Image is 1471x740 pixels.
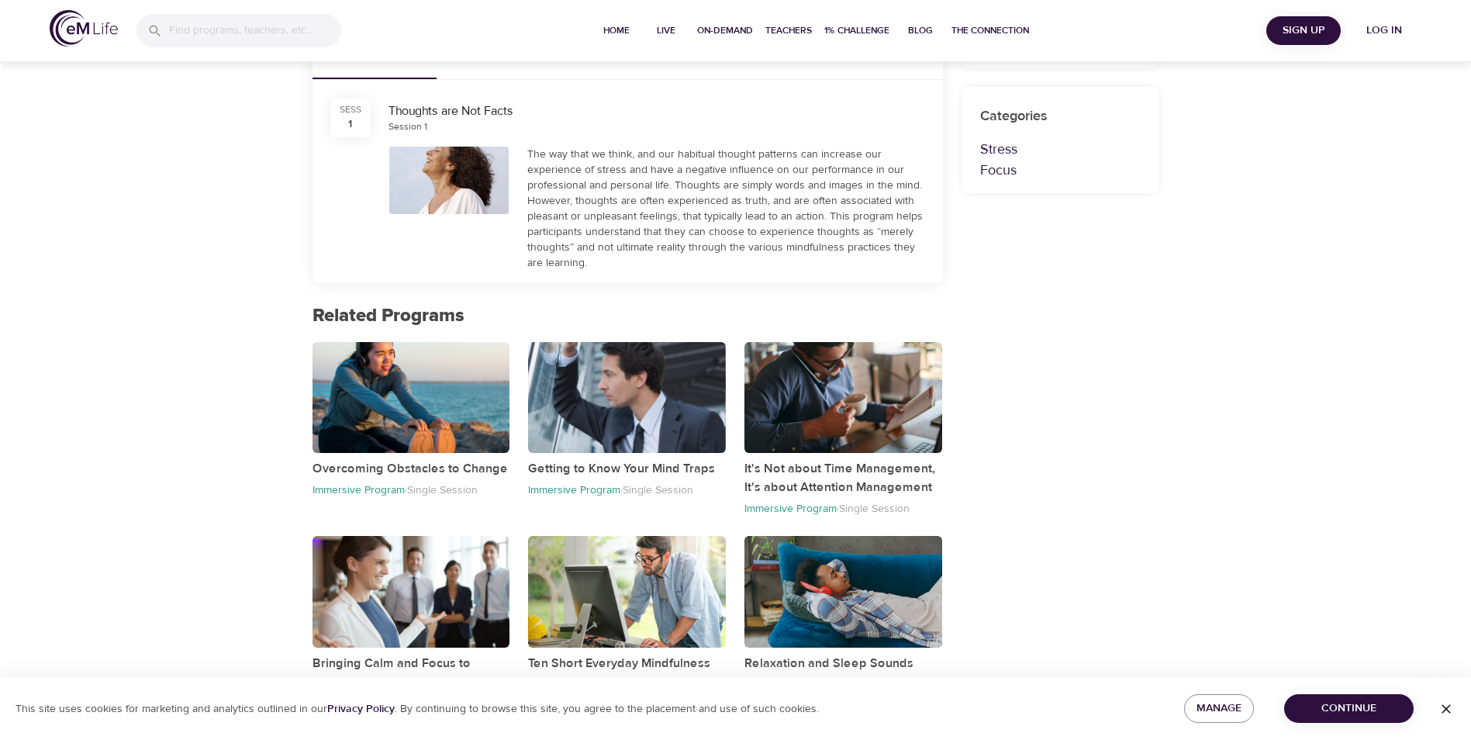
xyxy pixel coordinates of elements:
[824,22,889,39] span: 1% Challenge
[744,502,839,516] p: Immersive Program ·
[1284,694,1414,723] button: Continue
[980,105,1141,126] p: Categories
[527,147,924,271] div: The way that we think, and our habitual thought patterns can increase our experience of stress an...
[980,139,1141,160] p: Stress
[647,22,685,39] span: Live
[313,459,510,478] p: Overcoming Obstacles to Change
[528,483,623,497] p: Immersive Program ·
[407,483,478,497] p: Single Session
[839,502,910,516] p: Single Session
[744,459,942,496] p: It's Not about Time Management, It's about Attention Management
[1353,21,1415,40] span: Log in
[313,654,510,691] p: Bringing Calm and Focus to Overwhelming Situations
[528,654,726,691] p: Ten Short Everyday Mindfulness Practices
[598,22,635,39] span: Home
[623,483,693,497] p: Single Session
[1297,699,1401,718] span: Continue
[348,116,352,132] div: 1
[1184,694,1254,723] button: Manage
[951,22,1029,39] span: The Connection
[1196,699,1241,718] span: Manage
[765,22,812,39] span: Teachers
[980,160,1141,181] p: Focus
[528,459,726,478] p: Getting to Know Your Mind Traps
[1347,16,1421,45] button: Log in
[1272,21,1335,40] span: Sign Up
[169,14,341,47] input: Find programs, teachers, etc...
[744,654,942,673] p: Relaxation and Sleep Sounds
[313,302,943,330] p: Related Programs
[388,120,427,133] div: Session 1
[1266,16,1341,45] button: Sign Up
[388,102,924,120] div: Thoughts are Not Facts
[340,103,361,116] div: SESS
[313,483,407,497] p: Immersive Program ·
[697,22,753,39] span: On-Demand
[50,10,118,47] img: logo
[902,22,939,39] span: Blog
[327,702,395,716] a: Privacy Policy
